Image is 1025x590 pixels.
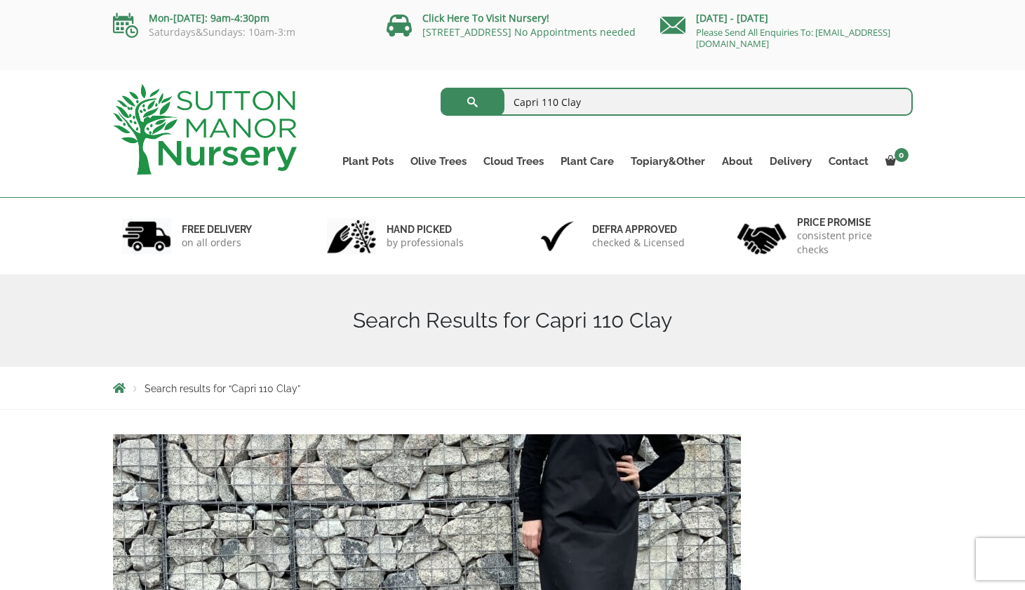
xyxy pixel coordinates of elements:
a: Delivery [761,152,820,171]
a: Please Send All Enquiries To: [EMAIL_ADDRESS][DOMAIN_NAME] [696,26,890,50]
p: checked & Licensed [592,236,685,250]
span: 0 [895,148,909,162]
a: Topiary&Other [622,152,714,171]
img: 2.jpg [327,218,376,254]
h6: hand picked [387,223,464,236]
input: Search... [441,88,913,116]
a: [STREET_ADDRESS] No Appointments needed [422,25,636,39]
p: consistent price checks [797,229,904,257]
p: Mon-[DATE]: 9am-4:30pm [113,10,366,27]
p: on all orders [182,236,252,250]
p: by professionals [387,236,464,250]
a: Plant Pots [334,152,402,171]
nav: Breadcrumbs [113,382,913,394]
a: Contact [820,152,877,171]
img: 3.jpg [532,218,582,254]
img: 4.jpg [737,215,786,257]
a: About [714,152,761,171]
h6: FREE DELIVERY [182,223,252,236]
a: 0 [877,152,913,171]
a: Click Here To Visit Nursery! [422,11,549,25]
img: 1.jpg [122,218,171,254]
p: [DATE] - [DATE] [660,10,913,27]
h6: Price promise [797,216,904,229]
img: logo [113,84,297,175]
a: Olive Trees [402,152,475,171]
h1: Search Results for Capri 110 Clay [113,308,913,333]
h6: Defra approved [592,223,685,236]
a: Plant Care [552,152,622,171]
p: Saturdays&Sundays: 10am-3:m [113,27,366,38]
span: Search results for “Capri 110 Clay” [145,383,300,394]
a: Cloud Trees [475,152,552,171]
